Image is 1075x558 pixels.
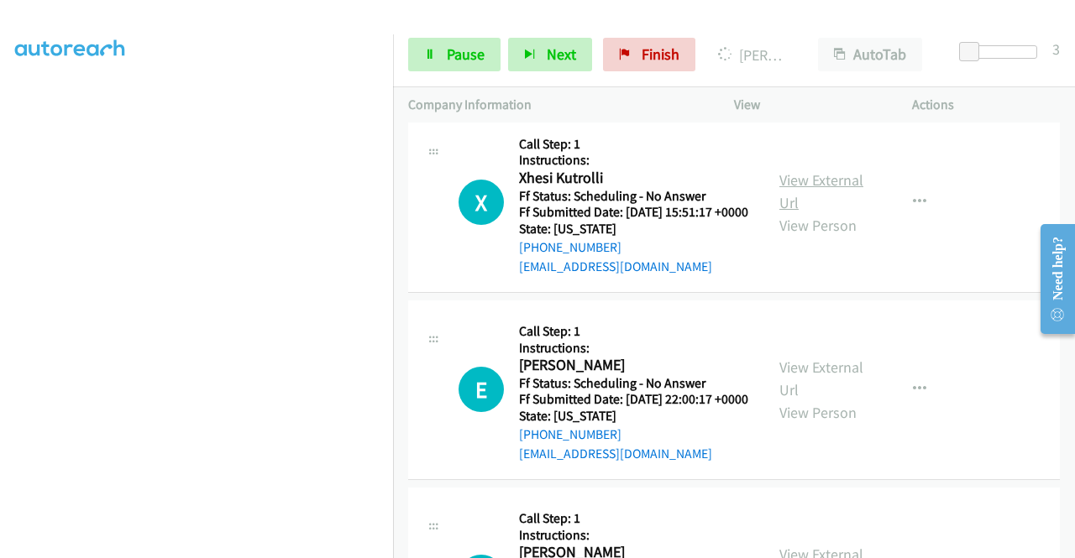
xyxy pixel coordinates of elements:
a: View Person [779,216,857,235]
h5: Instructions: [519,340,748,357]
h5: Instructions: [519,527,748,544]
span: Finish [642,44,679,64]
a: View External Url [779,357,863,399]
h5: Instructions: [519,152,748,169]
div: The call is yet to be attempted [459,180,504,225]
a: [PHONE_NUMBER] [519,426,621,442]
button: AutoTab [818,38,922,71]
span: Pause [447,44,485,64]
p: Actions [912,95,1060,115]
a: Pause [408,38,501,71]
h5: State: [US_STATE] [519,221,748,237]
div: The call is yet to be attempted [459,367,504,412]
p: View [734,95,882,115]
h5: Ff Status: Scheduling - No Answer [519,188,748,205]
a: [EMAIL_ADDRESS][DOMAIN_NAME] [519,446,712,462]
a: [EMAIL_ADDRESS][DOMAIN_NAME] [519,258,712,274]
a: View Person [779,403,857,422]
iframe: Resource Center [1027,212,1075,346]
h5: Ff Submitted Date: [DATE] 15:51:17 +0000 [519,204,748,221]
div: 3 [1052,38,1060,60]
h2: [PERSON_NAME] [519,356,748,375]
h5: State: [US_STATE] [519,408,748,425]
a: Finish [603,38,695,71]
h1: X [459,180,504,225]
a: [PHONE_NUMBER] [519,239,621,255]
h5: Ff Status: Scheduling - No Answer [519,375,748,392]
button: Next [508,38,592,71]
h5: Ff Submitted Date: [DATE] 22:00:17 +0000 [519,391,748,408]
h5: Call Step: 1 [519,510,748,527]
h2: Xhesi Kutrolli [519,169,748,188]
a: View External Url [779,170,863,212]
h1: E [459,367,504,412]
h5: Call Step: 1 [519,323,748,340]
span: Next [547,44,576,64]
p: Company Information [408,95,704,115]
h5: Call Step: 1 [519,136,748,153]
p: [PERSON_NAME] [718,44,788,66]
